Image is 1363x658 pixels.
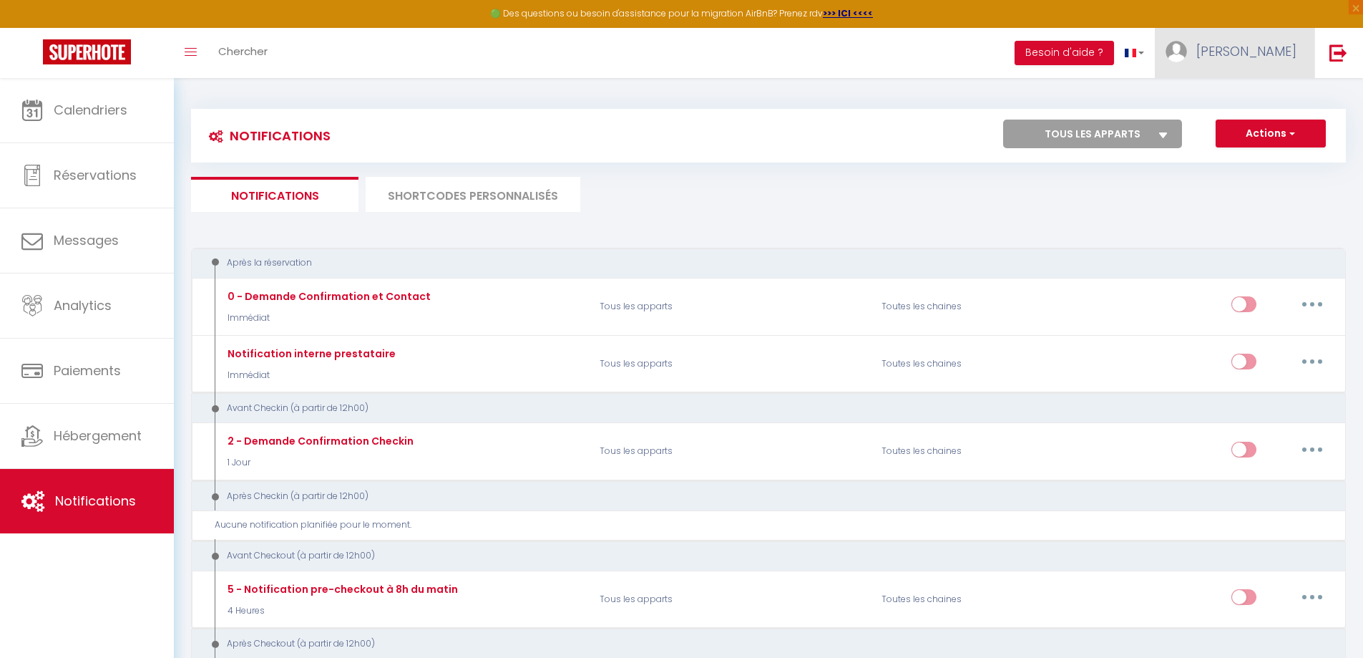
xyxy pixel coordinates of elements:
[590,286,872,327] p: Tous les apparts
[43,39,131,64] img: Super Booking
[224,456,414,470] p: 1 Jour
[55,492,136,510] span: Notifications
[1329,44,1347,62] img: logout
[224,289,431,304] div: 0 - Demande Confirmation et Contact
[205,256,1310,270] div: Après la réservation
[205,402,1310,415] div: Avant Checkin (à partir de 12h00)
[224,433,414,449] div: 2 - Demande Confirmation Checkin
[590,343,872,384] p: Tous les apparts
[202,120,331,152] h3: Notifications
[1015,41,1114,65] button: Besoin d'aide ?
[224,581,458,597] div: 5 - Notification pre-checkout à 8h du matin
[205,549,1310,563] div: Avant Checkout (à partir de 12h00)
[224,346,396,362] div: Notification interne prestataire
[224,311,431,325] p: Immédiat
[191,177,358,212] li: Notifications
[54,101,127,119] span: Calendriers
[205,490,1310,503] div: Après Checkin (à partir de 12h00)
[872,431,1060,473] div: Toutes les chaines
[1196,42,1296,60] span: [PERSON_NAME]
[366,177,580,212] li: SHORTCODES PERSONNALISÉS
[1166,41,1187,62] img: ...
[590,579,872,620] p: Tous les apparts
[54,427,142,445] span: Hébergement
[1155,28,1314,78] a: ... [PERSON_NAME]
[218,44,268,59] span: Chercher
[54,231,119,249] span: Messages
[1216,120,1326,148] button: Actions
[54,362,121,379] span: Paiements
[823,7,873,19] a: >>> ICI <<<<
[872,579,1060,620] div: Toutes les chaines
[872,343,1060,384] div: Toutes les chaines
[224,604,458,618] p: 4 Heures
[590,431,872,473] p: Tous les apparts
[54,296,112,314] span: Analytics
[872,286,1060,327] div: Toutes les chaines
[205,637,1310,651] div: Après Checkout (à partir de 12h00)
[215,518,1333,532] div: Aucune notification planifiée pour le moment.
[224,369,396,382] p: Immédiat
[207,28,278,78] a: Chercher
[54,166,137,184] span: Réservations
